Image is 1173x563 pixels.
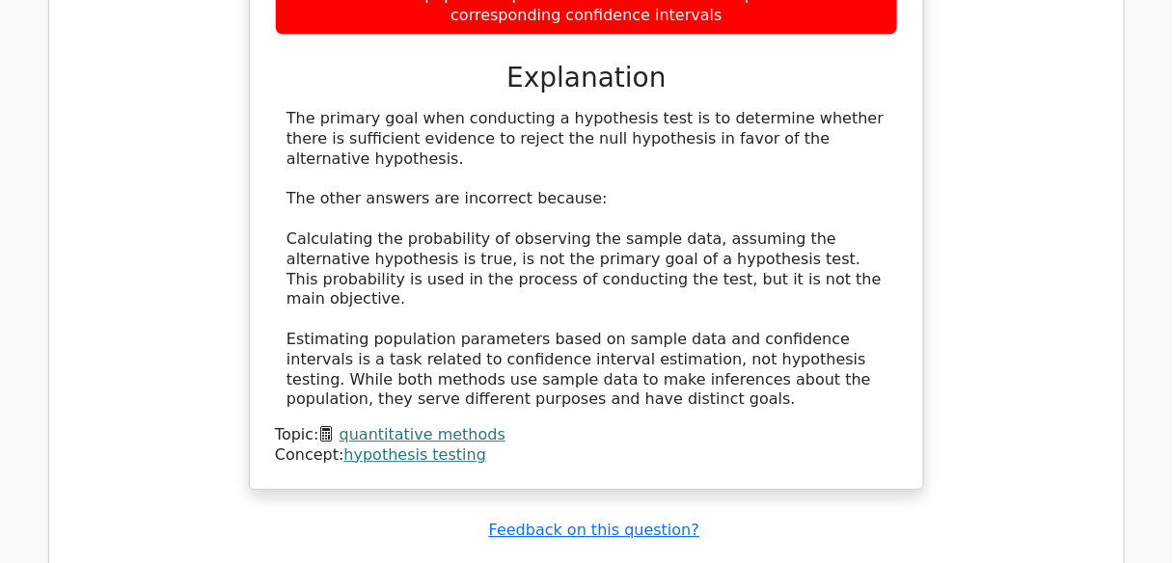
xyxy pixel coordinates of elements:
a: Feedback on this question? [489,521,699,539]
a: hypothesis testing [344,445,486,464]
div: Topic: [275,425,898,445]
h3: Explanation [286,62,887,94]
div: The primary goal when conducting a hypothesis test is to determine whether there is sufficient ev... [286,109,887,410]
div: Concept: [275,445,898,466]
a: quantitative methods [340,425,505,443]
